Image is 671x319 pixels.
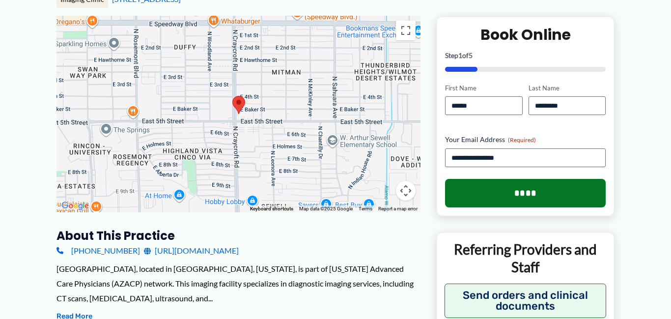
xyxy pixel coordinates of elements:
[458,51,462,59] span: 1
[378,206,418,211] a: Report a map error
[56,228,420,243] h3: About this practice
[396,21,416,40] button: Toggle fullscreen view
[529,83,606,92] label: Last Name
[56,261,420,305] div: [GEOGRAPHIC_DATA], located in [GEOGRAPHIC_DATA], [US_STATE], is part of [US_STATE] Advanced Care ...
[250,205,293,212] button: Keyboard shortcuts
[445,52,606,58] p: Step of
[469,51,473,59] span: 5
[445,283,606,318] button: Send orders and clinical documents
[299,206,353,211] span: Map data ©2025 Google
[508,136,536,144] span: (Required)
[396,181,416,201] button: Map camera controls
[59,200,91,212] a: Open this area in Google Maps (opens a new window)
[359,206,372,211] a: Terms (opens in new tab)
[59,200,91,212] img: Google
[445,25,606,44] h2: Book Online
[445,83,522,92] label: First Name
[445,135,606,145] label: Your Email Address
[445,240,606,276] p: Referring Providers and Staff
[144,243,239,258] a: [URL][DOMAIN_NAME]
[56,243,140,258] a: [PHONE_NUMBER]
